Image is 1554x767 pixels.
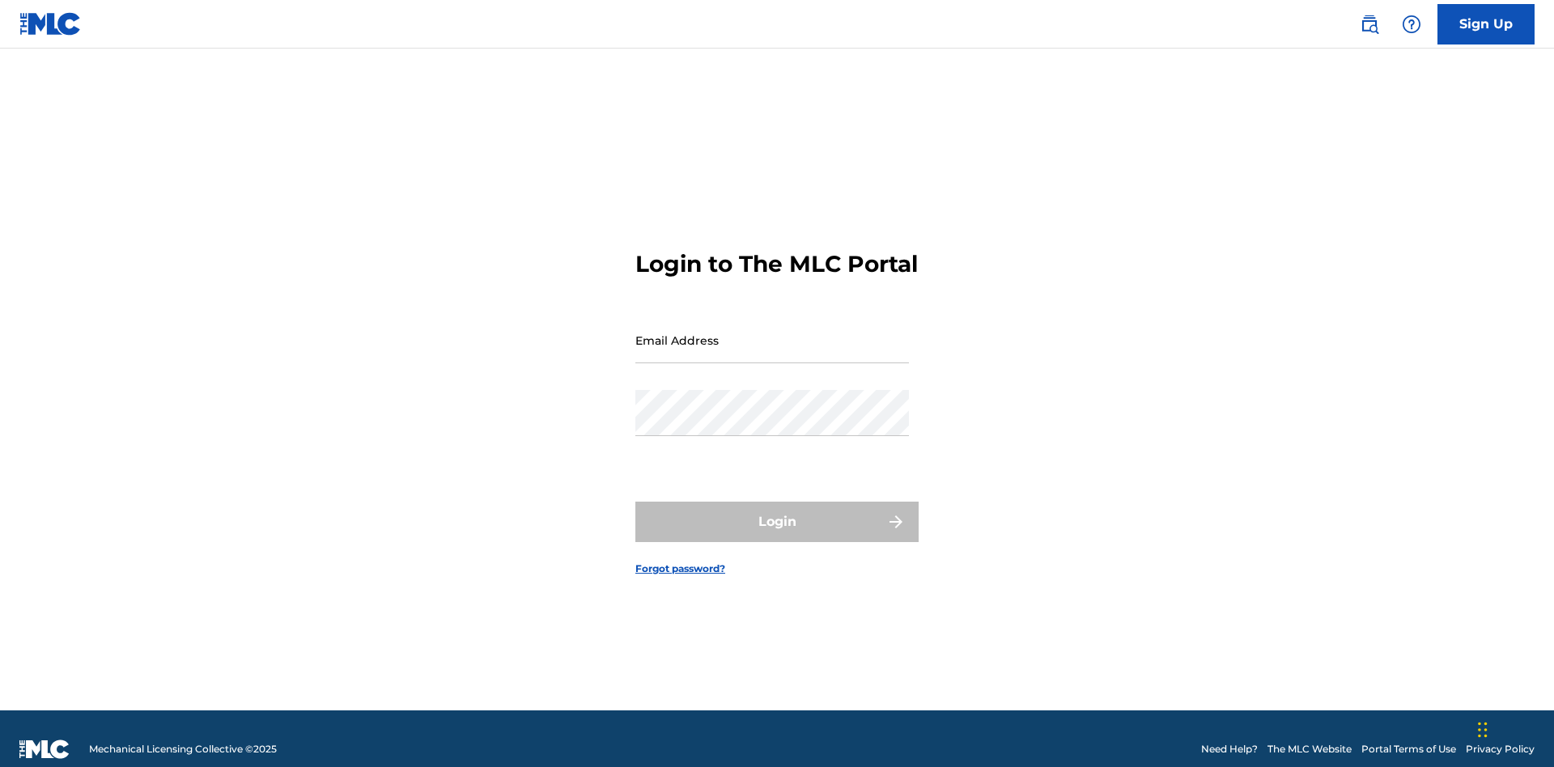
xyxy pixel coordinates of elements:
iframe: Chat Widget [1473,689,1554,767]
a: Sign Up [1437,4,1535,44]
h3: Login to The MLC Portal [635,250,918,278]
img: help [1402,15,1421,34]
div: Drag [1478,706,1488,754]
div: Help [1395,8,1428,40]
a: Need Help? [1201,742,1258,756]
img: MLC Logo [19,12,82,36]
span: Mechanical Licensing Collective © 2025 [89,742,277,756]
a: Forgot password? [635,561,725,576]
img: search [1360,15,1379,34]
a: Portal Terms of Use [1361,742,1456,756]
a: The MLC Website [1267,742,1352,756]
img: logo [19,739,70,759]
a: Public Search [1353,8,1386,40]
a: Privacy Policy [1466,742,1535,756]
